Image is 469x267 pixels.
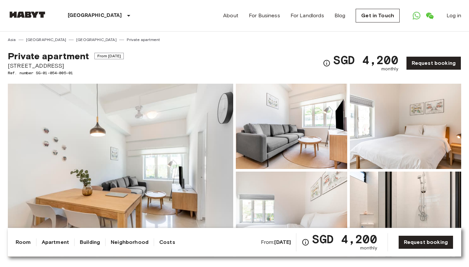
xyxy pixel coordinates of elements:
[410,9,423,22] a: Open WhatsApp
[42,238,69,246] a: Apartment
[111,238,149,246] a: Neighborhood
[8,37,16,43] a: Asia
[8,50,89,62] span: Private apartment
[334,12,346,20] a: Blog
[236,84,347,169] img: Picture of unit SG-01-054-005-01
[16,238,31,246] a: Room
[159,238,175,246] a: Costs
[356,9,400,22] a: Get in Touch
[236,172,347,257] img: Picture of unit SG-01-054-005-01
[381,66,398,72] span: monthly
[8,84,233,257] img: Marketing picture of unit SG-01-054-005-01
[312,233,377,245] span: SGD 4,200
[302,238,309,246] svg: Check cost overview for full price breakdown. Please note that discounts apply to new joiners onl...
[80,238,100,246] a: Building
[350,84,461,169] img: Picture of unit SG-01-054-005-01
[94,53,124,59] span: From [DATE]
[223,12,238,20] a: About
[406,56,461,70] a: Request booking
[26,37,66,43] a: [GEOGRAPHIC_DATA]
[68,12,122,20] p: [GEOGRAPHIC_DATA]
[447,12,461,20] a: Log in
[291,12,324,20] a: For Landlords
[249,12,280,20] a: For Business
[8,70,124,76] span: Ref. number SG-01-054-005-01
[274,239,291,245] b: [DATE]
[127,37,160,43] a: Private apartment
[360,245,377,251] span: monthly
[261,239,291,246] span: From:
[333,54,398,66] span: SGD 4,200
[76,37,117,43] a: [GEOGRAPHIC_DATA]
[350,172,461,257] img: Picture of unit SG-01-054-005-01
[8,62,124,70] span: [STREET_ADDRESS]
[8,11,47,18] img: Habyt
[398,235,453,249] a: Request booking
[423,9,436,22] a: Open WeChat
[323,59,331,67] svg: Check cost overview for full price breakdown. Please note that discounts apply to new joiners onl...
